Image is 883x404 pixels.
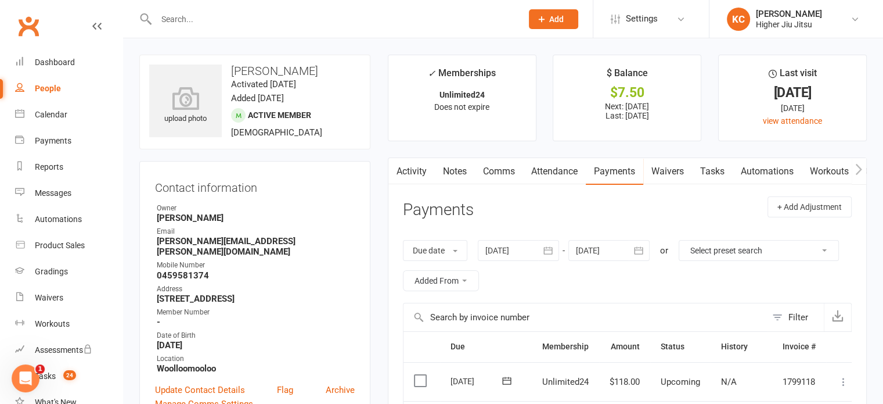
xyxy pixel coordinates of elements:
[12,364,39,392] iframe: Intercom live chat
[157,226,355,237] div: Email
[157,284,355,295] div: Address
[434,102,489,112] span: Does not expire
[529,9,578,29] button: Add
[35,214,82,224] div: Automations
[643,158,692,185] a: Waivers
[149,65,361,77] h3: [PERSON_NAME]
[450,372,504,390] div: [DATE]
[231,93,284,103] time: Added [DATE]
[763,116,822,126] a: view attendance
[157,353,355,364] div: Location
[599,362,650,402] td: $118.00
[769,66,817,87] div: Last visit
[35,345,92,355] div: Assessments
[564,102,690,120] p: Next: [DATE] Last: [DATE]
[155,383,245,397] a: Update Contact Details
[155,177,355,194] h3: Contact information
[661,377,700,387] span: Upcoming
[157,363,355,374] strong: Woolloomooloo
[277,383,293,397] a: Flag
[35,188,71,198] div: Messages
[549,15,564,24] span: Add
[153,11,514,27] input: Search...
[35,110,67,119] div: Calendar
[14,12,43,41] a: Clubworx
[729,87,856,99] div: [DATE]
[35,267,68,276] div: Gradings
[63,370,76,380] span: 24
[326,383,355,397] a: Archive
[692,158,733,185] a: Tasks
[15,206,122,233] a: Automations
[733,158,802,185] a: Automations
[35,241,85,250] div: Product Sales
[35,58,75,67] div: Dashboard
[772,332,826,362] th: Invoice #
[35,293,63,302] div: Waivers
[727,8,750,31] div: KC
[403,303,766,331] input: Search by invoice number
[439,90,485,99] strong: Unlimited24
[15,285,122,311] a: Waivers
[15,154,122,180] a: Reports
[15,337,122,363] a: Assessments
[157,213,355,223] strong: [PERSON_NAME]
[788,310,808,324] div: Filter
[15,128,122,154] a: Payments
[35,319,70,328] div: Workouts
[542,377,589,387] span: Unlimited24
[15,233,122,259] a: Product Sales
[607,66,648,87] div: $ Balance
[157,317,355,327] strong: -
[564,87,690,99] div: $7.50
[766,303,824,331] button: Filter
[15,311,122,337] a: Workouts
[35,364,45,374] span: 1
[149,87,222,125] div: upload photo
[35,162,63,171] div: Reports
[388,158,435,185] a: Activity
[157,307,355,318] div: Member Number
[586,158,643,185] a: Payments
[767,196,852,217] button: + Add Adjustment
[523,158,586,185] a: Attendance
[248,110,311,120] span: Active member
[532,332,599,362] th: Membership
[15,259,122,285] a: Gradings
[35,136,71,145] div: Payments
[772,362,826,402] td: 1799118
[15,180,122,206] a: Messages
[428,66,496,87] div: Memberships
[428,68,435,79] i: ✓
[756,9,822,19] div: [PERSON_NAME]
[15,76,122,102] a: People
[626,6,658,32] span: Settings
[157,270,355,281] strong: 0459581374
[157,236,355,257] strong: [PERSON_NAME][EMAIL_ADDRESS][PERSON_NAME][DOMAIN_NAME]
[475,158,523,185] a: Comms
[15,102,122,128] a: Calendar
[650,332,711,362] th: Status
[15,363,122,389] a: Tasks 24
[403,240,467,261] button: Due date
[157,203,355,214] div: Owner
[435,158,475,185] a: Notes
[660,244,668,258] div: or
[403,201,474,219] h3: Payments
[403,270,479,291] button: Added From
[756,19,822,30] div: Higher Jiu Jitsu
[721,377,737,387] span: N/A
[231,127,322,138] span: [DEMOGRAPHIC_DATA]
[157,260,355,271] div: Mobile Number
[35,84,61,93] div: People
[35,371,56,381] div: Tasks
[802,158,857,185] a: Workouts
[729,102,856,115] div: [DATE]
[157,330,355,341] div: Date of Birth
[157,340,355,351] strong: [DATE]
[15,49,122,76] a: Dashboard
[599,332,650,362] th: Amount
[440,332,532,362] th: Due
[157,294,355,304] strong: [STREET_ADDRESS]
[231,79,296,90] time: Activated [DATE]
